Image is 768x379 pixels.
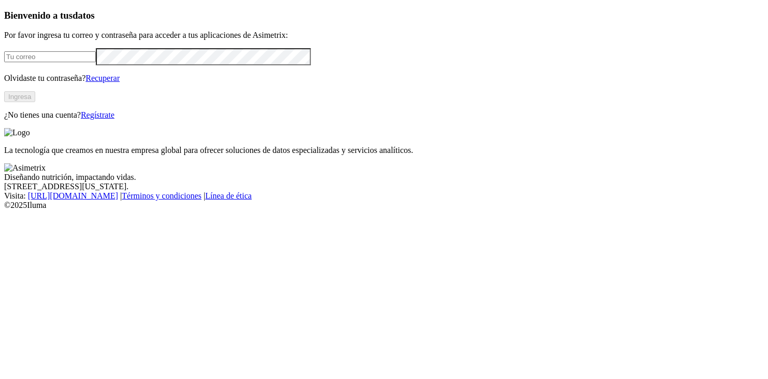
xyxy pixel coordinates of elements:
[4,191,764,201] div: Visita : | |
[4,10,764,21] h3: Bienvenido a tus
[81,110,115,119] a: Regístrate
[4,128,30,137] img: Logo
[4,201,764,210] div: © 2025 Iluma
[122,191,202,200] a: Términos y condiciones
[28,191,118,200] a: [URL][DOMAIN_NAME]
[4,31,764,40] p: Por favor ingresa tu correo y contraseña para acceder a tus aplicaciones de Asimetrix:
[4,163,46,173] img: Asimetrix
[4,182,764,191] div: [STREET_ADDRESS][US_STATE].
[4,173,764,182] div: Diseñando nutrición, impactando vidas.
[4,91,35,102] button: Ingresa
[86,74,120,82] a: Recuperar
[205,191,252,200] a: Línea de ética
[4,110,764,120] p: ¿No tienes una cuenta?
[4,74,764,83] p: Olvidaste tu contraseña?
[73,10,95,21] span: datos
[4,146,764,155] p: La tecnología que creamos en nuestra empresa global para ofrecer soluciones de datos especializad...
[4,51,96,62] input: Tu correo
